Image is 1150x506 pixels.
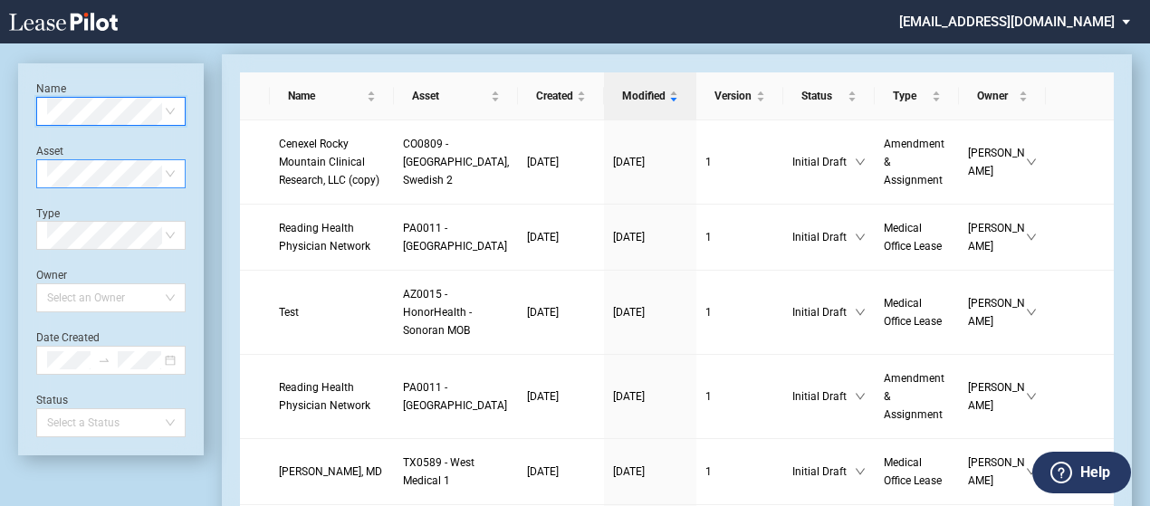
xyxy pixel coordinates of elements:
[394,72,518,120] th: Asset
[1026,466,1037,477] span: down
[527,387,595,406] a: [DATE]
[705,465,712,478] span: 1
[527,153,595,171] a: [DATE]
[884,294,950,330] a: Medical Office Lease
[98,354,110,367] span: swap-right
[968,294,1026,330] span: [PERSON_NAME]
[968,219,1026,255] span: [PERSON_NAME]
[613,463,687,481] a: [DATE]
[613,465,645,478] span: [DATE]
[792,153,855,171] span: Initial Draft
[527,228,595,246] a: [DATE]
[403,453,509,490] a: TX0589 - West Medical 1
[714,87,752,105] span: Version
[527,463,595,481] a: [DATE]
[959,72,1046,120] th: Owner
[855,232,866,243] span: down
[36,82,66,95] label: Name
[604,72,696,120] th: Modified
[705,303,774,321] a: 1
[279,138,379,186] span: Cenexel Rocky Mountain Clinical Research, LLC (copy)
[884,369,950,424] a: Amendment & Assignment
[884,222,942,253] span: Medical Office Lease
[705,306,712,319] span: 1
[792,228,855,246] span: Initial Draft
[288,87,363,105] span: Name
[968,144,1026,180] span: [PERSON_NAME]
[527,465,559,478] span: [DATE]
[613,228,687,246] a: [DATE]
[968,378,1026,415] span: [PERSON_NAME]
[412,87,487,105] span: Asset
[527,390,559,403] span: [DATE]
[792,303,855,321] span: Initial Draft
[279,378,385,415] a: Reading Health Physician Network
[705,231,712,243] span: 1
[855,307,866,318] span: down
[1026,391,1037,402] span: down
[279,303,385,321] a: Test
[884,456,942,487] span: Medical Office Lease
[1032,452,1131,493] button: Help
[696,72,783,120] th: Version
[527,231,559,243] span: [DATE]
[613,231,645,243] span: [DATE]
[884,135,950,189] a: Amendment & Assignment
[705,390,712,403] span: 1
[36,269,67,282] label: Owner
[792,463,855,481] span: Initial Draft
[884,138,944,186] span: Amendment & Assignment
[403,135,509,189] a: CO0809 - [GEOGRAPHIC_DATA], Swedish 2
[403,456,474,487] span: TX0589 - West Medical 1
[792,387,855,406] span: Initial Draft
[884,453,950,490] a: Medical Office Lease
[622,87,666,105] span: Modified
[613,306,645,319] span: [DATE]
[855,157,866,167] span: down
[705,387,774,406] a: 1
[403,219,509,255] a: PA0011 - [GEOGRAPHIC_DATA]
[518,72,604,120] th: Created
[1026,232,1037,243] span: down
[98,354,110,367] span: to
[855,391,866,402] span: down
[403,288,472,337] span: AZ0015 - HonorHealth - Sonoran MOB
[279,135,385,189] a: Cenexel Rocky Mountain Clinical Research, LLC (copy)
[36,145,63,158] label: Asset
[279,306,299,319] span: Test
[613,156,645,168] span: [DATE]
[527,156,559,168] span: [DATE]
[527,306,559,319] span: [DATE]
[279,463,385,481] a: [PERSON_NAME], MD
[536,87,573,105] span: Created
[893,87,928,105] span: Type
[855,466,866,477] span: down
[36,207,60,220] label: Type
[705,228,774,246] a: 1
[613,390,645,403] span: [DATE]
[968,453,1026,490] span: [PERSON_NAME]
[705,463,774,481] a: 1
[884,297,942,328] span: Medical Office Lease
[36,331,100,344] label: Date Created
[783,72,875,120] th: Status
[884,372,944,421] span: Amendment & Assignment
[1026,307,1037,318] span: down
[279,465,382,478] span: Ali Ahmed, MD
[403,378,509,415] a: PA0011 - [GEOGRAPHIC_DATA]
[801,87,844,105] span: Status
[705,153,774,171] a: 1
[613,387,687,406] a: [DATE]
[884,219,950,255] a: Medical Office Lease
[613,303,687,321] a: [DATE]
[403,222,507,253] span: PA0011 - Spring Ridge Medical Center
[527,303,595,321] a: [DATE]
[613,153,687,171] a: [DATE]
[875,72,959,120] th: Type
[279,222,370,253] span: Reading Health Physician Network
[279,219,385,255] a: Reading Health Physician Network
[1026,157,1037,167] span: down
[279,381,370,412] span: Reading Health Physician Network
[705,156,712,168] span: 1
[36,394,68,406] label: Status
